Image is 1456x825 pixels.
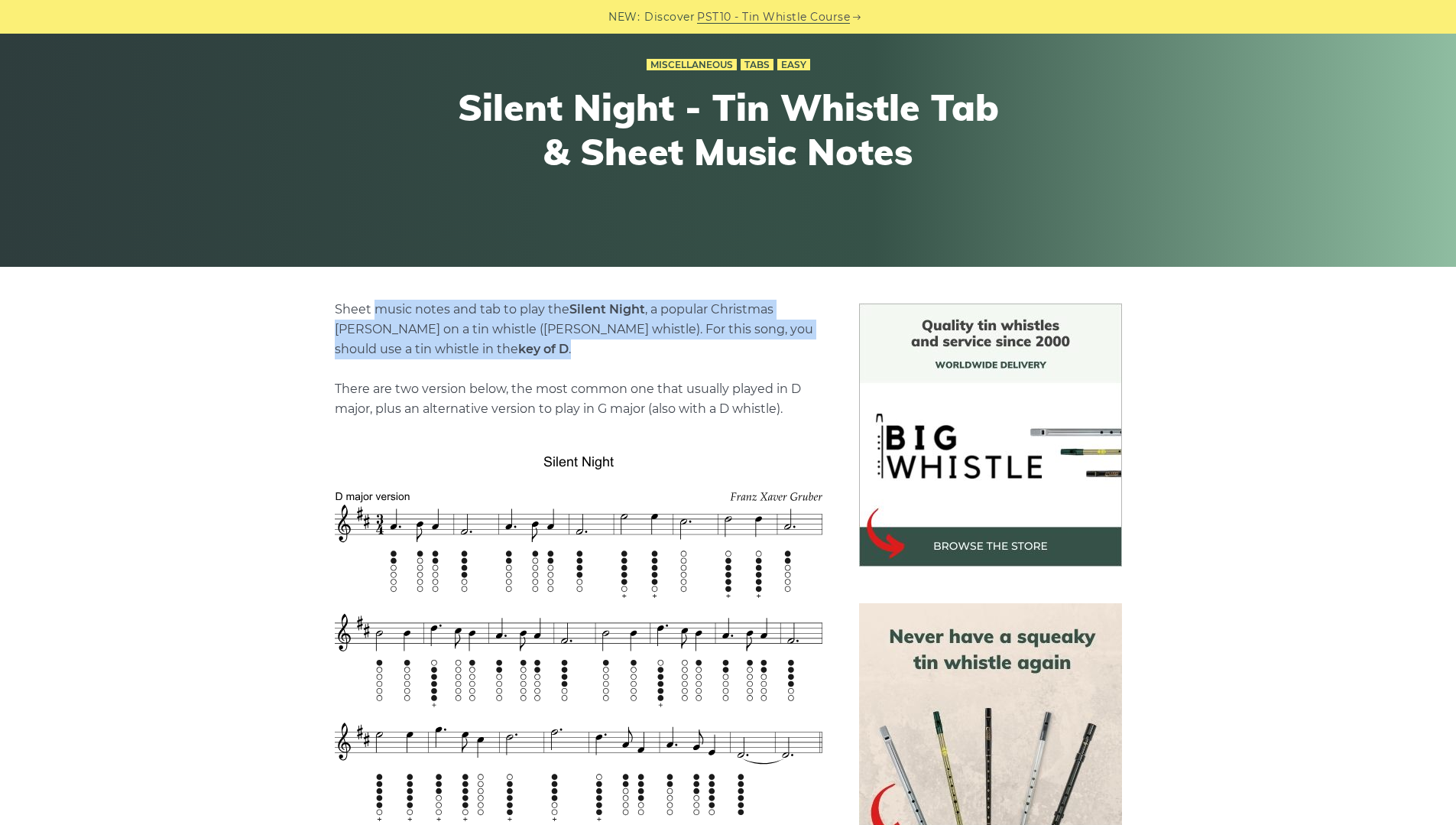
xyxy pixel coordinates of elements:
[518,342,569,356] strong: key of D
[644,8,695,26] span: Discover
[608,8,640,26] span: NEW:
[335,300,822,419] p: Sheet music notes and tab to play the , a popular Christmas [PERSON_NAME] on a tin whistle ([PERS...
[447,86,1010,174] h1: Silent Night - Tin Whistle Tab & Sheet Music Notes
[647,59,737,71] a: Miscellaneous
[859,304,1122,567] img: BigWhistle Tin Whistle Store
[697,8,850,26] a: PST10 - Tin Whistle Course
[569,302,645,317] strong: Silent Night
[777,59,810,71] a: Easy
[741,59,773,71] a: Tabs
